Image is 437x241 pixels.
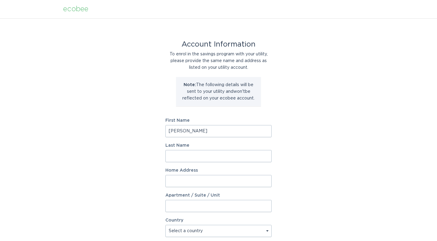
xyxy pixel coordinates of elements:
[165,168,272,173] label: Home Address
[165,118,272,123] label: First Name
[181,82,256,102] p: The following details will be sent to your utility and won't be reflected on your ecobee account.
[184,83,196,87] strong: Note:
[165,51,272,71] div: To enrol in the savings program with your utility, please provide the same name and address as li...
[165,41,272,48] div: Account Information
[63,6,88,12] div: ecobee
[165,193,272,197] label: Apartment / Suite / Unit
[165,143,272,148] label: Last Name
[165,218,183,222] label: Country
